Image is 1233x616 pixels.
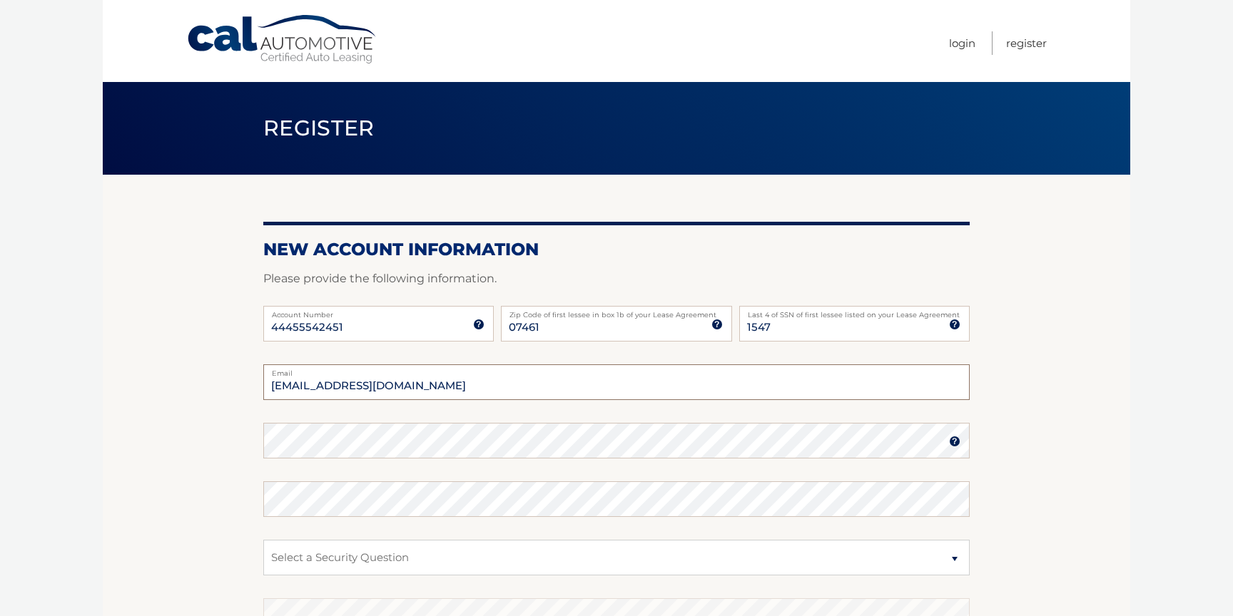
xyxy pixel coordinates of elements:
[263,306,494,342] input: Account Number
[949,436,960,447] img: tooltip.svg
[739,306,970,317] label: Last 4 of SSN of first lessee listed on your Lease Agreement
[186,14,379,65] a: Cal Automotive
[1006,31,1047,55] a: Register
[711,319,723,330] img: tooltip.svg
[263,115,375,141] span: Register
[949,31,975,55] a: Login
[501,306,731,342] input: Zip Code
[739,306,970,342] input: SSN or EIN (last 4 digits only)
[263,306,494,317] label: Account Number
[501,306,731,317] label: Zip Code of first lessee in box 1b of your Lease Agreement
[263,364,970,400] input: Email
[949,319,960,330] img: tooltip.svg
[263,364,970,376] label: Email
[473,319,484,330] img: tooltip.svg
[263,269,970,289] p: Please provide the following information.
[263,239,970,260] h2: New Account Information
